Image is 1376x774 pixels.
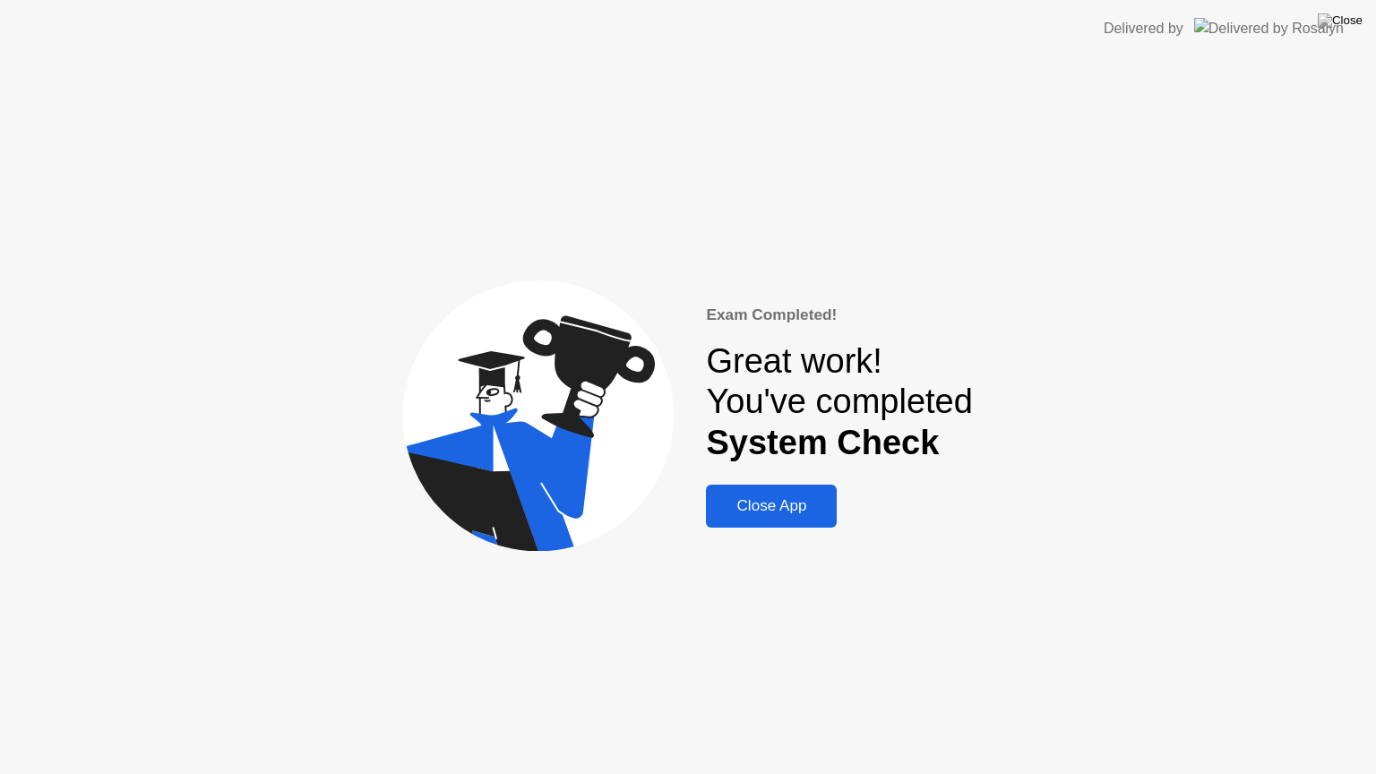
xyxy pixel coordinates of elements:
[706,304,972,327] div: Exam Completed!
[1318,13,1363,28] img: Close
[706,485,837,528] button: Close App
[1194,18,1344,39] img: Delivered by Rosalyn
[706,424,939,461] b: System Check
[711,497,831,515] div: Close App
[706,341,972,464] div: Great work! You've completed
[1104,18,1183,39] div: Delivered by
